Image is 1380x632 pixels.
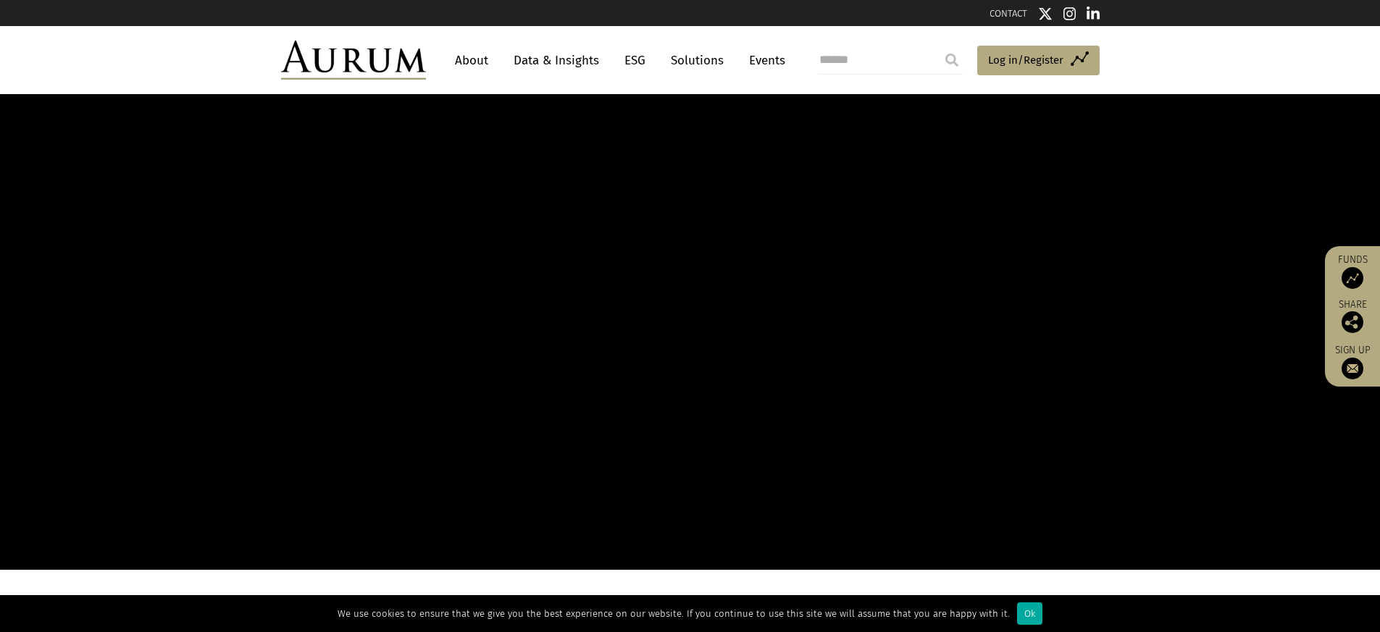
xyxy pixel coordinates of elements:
[977,46,1100,76] a: Log in/Register
[506,47,606,74] a: Data & Insights
[1017,602,1042,625] div: Ok
[1332,300,1373,333] div: Share
[1342,311,1363,333] img: Share this post
[664,47,731,74] a: Solutions
[1332,253,1373,289] a: Funds
[988,51,1063,69] span: Log in/Register
[281,41,426,80] img: Aurum
[937,46,966,75] input: Submit
[1063,7,1076,21] img: Instagram icon
[1342,358,1363,379] img: Sign up to our newsletter
[1342,267,1363,289] img: Access Funds
[1332,344,1373,379] a: Sign up
[1087,7,1100,21] img: Linkedin icon
[742,47,785,74] a: Events
[617,47,653,74] a: ESG
[990,8,1027,19] a: CONTACT
[1038,7,1053,21] img: Twitter icon
[448,47,495,74] a: About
